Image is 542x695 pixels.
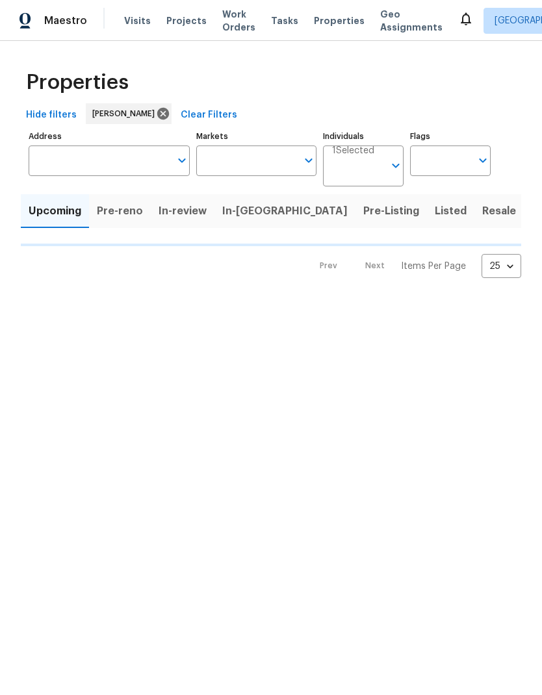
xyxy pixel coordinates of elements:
[387,157,405,175] button: Open
[307,254,521,278] nav: Pagination Navigation
[124,14,151,27] span: Visits
[175,103,242,127] button: Clear Filters
[401,260,466,273] p: Items Per Page
[159,202,207,220] span: In-review
[26,107,77,123] span: Hide filters
[29,202,81,220] span: Upcoming
[474,151,492,170] button: Open
[363,202,419,220] span: Pre-Listing
[300,151,318,170] button: Open
[482,249,521,283] div: 25
[173,151,191,170] button: Open
[435,202,467,220] span: Listed
[166,14,207,27] span: Projects
[222,202,348,220] span: In-[GEOGRAPHIC_DATA]
[86,103,172,124] div: [PERSON_NAME]
[44,14,87,27] span: Maestro
[222,8,255,34] span: Work Orders
[271,16,298,25] span: Tasks
[323,133,404,140] label: Individuals
[181,107,237,123] span: Clear Filters
[314,14,365,27] span: Properties
[410,133,491,140] label: Flags
[26,76,129,89] span: Properties
[482,202,516,220] span: Resale
[92,107,160,120] span: [PERSON_NAME]
[29,133,190,140] label: Address
[332,145,374,157] span: 1 Selected
[380,8,443,34] span: Geo Assignments
[196,133,317,140] label: Markets
[21,103,82,127] button: Hide filters
[97,202,143,220] span: Pre-reno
